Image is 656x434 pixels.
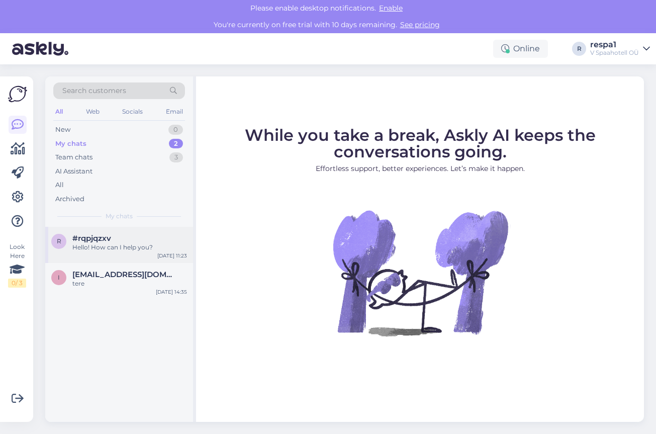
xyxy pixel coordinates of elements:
div: All [53,105,65,118]
div: Web [84,105,102,118]
div: tere [72,279,187,288]
div: V Spaahotell OÜ [590,49,639,57]
div: R [572,42,586,56]
div: 0 [168,125,183,135]
span: info@vspahotel.ee [72,270,177,279]
div: respa1 [590,41,639,49]
div: Look Here [8,242,26,288]
div: 0 / 3 [8,279,26,288]
div: Archived [55,194,84,204]
div: Team chats [55,152,92,162]
div: Online [493,40,548,58]
img: No Chat active [330,182,511,363]
div: New [55,125,70,135]
span: r [57,237,61,245]
a: See pricing [397,20,443,29]
div: 2 [169,139,183,149]
div: All [55,180,64,190]
div: 3 [169,152,183,162]
span: While you take a break, Askly AI keeps the conversations going. [245,125,596,161]
div: [DATE] 11:23 [157,252,187,259]
p: Effortless support, better experiences. Let’s make it happen. [205,163,635,174]
div: Socials [120,105,145,118]
span: #rqpjqzxv [72,234,111,243]
div: Email [164,105,185,118]
div: AI Assistant [55,166,92,177]
span: Search customers [62,85,126,96]
div: My chats [55,139,86,149]
span: My chats [106,212,133,221]
div: [DATE] 14:35 [156,288,187,296]
span: Enable [376,4,406,13]
a: respa1V Spaahotell OÜ [590,41,650,57]
div: Hello! How can I help you? [72,243,187,252]
img: Askly Logo [8,84,27,104]
span: i [58,274,60,281]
